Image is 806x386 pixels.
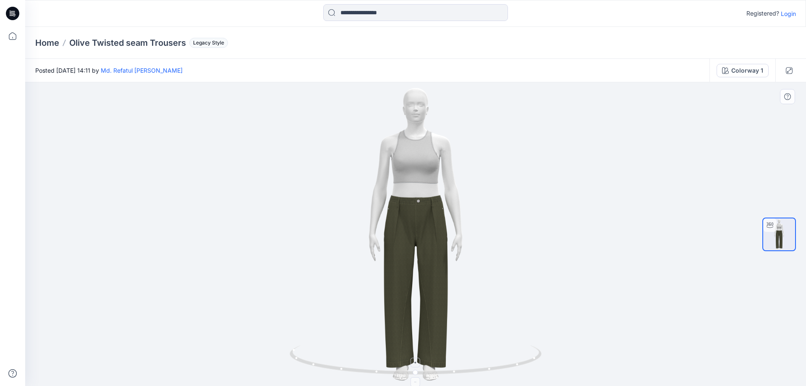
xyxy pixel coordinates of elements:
img: turntable-25-09-2025-08:13:09 [763,218,795,250]
p: Login [781,9,796,18]
p: Olive Twisted seam Trousers [69,37,186,49]
div: Colorway 1 [731,66,763,75]
span: Posted [DATE] 14:11 by [35,66,183,75]
a: Md. Refatul [PERSON_NAME] [101,67,183,74]
button: Legacy Style [186,37,228,49]
p: Registered? [746,8,779,18]
button: Colorway 1 [717,64,769,77]
a: Home [35,37,59,49]
span: Legacy Style [189,38,228,48]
